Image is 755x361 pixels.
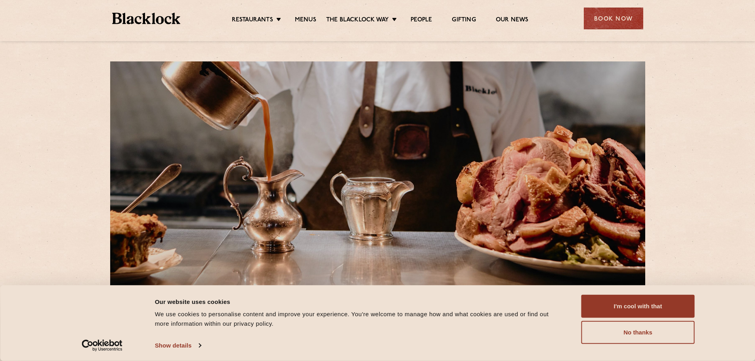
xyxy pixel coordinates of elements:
[295,16,316,25] a: Menus
[584,8,643,29] div: Book Now
[232,16,273,25] a: Restaurants
[581,295,695,318] button: I'm cool with that
[411,16,432,25] a: People
[496,16,529,25] a: Our News
[155,297,564,306] div: Our website uses cookies
[155,340,201,351] a: Show details
[112,13,181,24] img: BL_Textured_Logo-footer-cropped.svg
[326,16,389,25] a: The Blacklock Way
[452,16,476,25] a: Gifting
[67,340,137,351] a: Usercentrics Cookiebot - opens in a new window
[155,309,564,329] div: We use cookies to personalise content and improve your experience. You're welcome to manage how a...
[581,321,695,344] button: No thanks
